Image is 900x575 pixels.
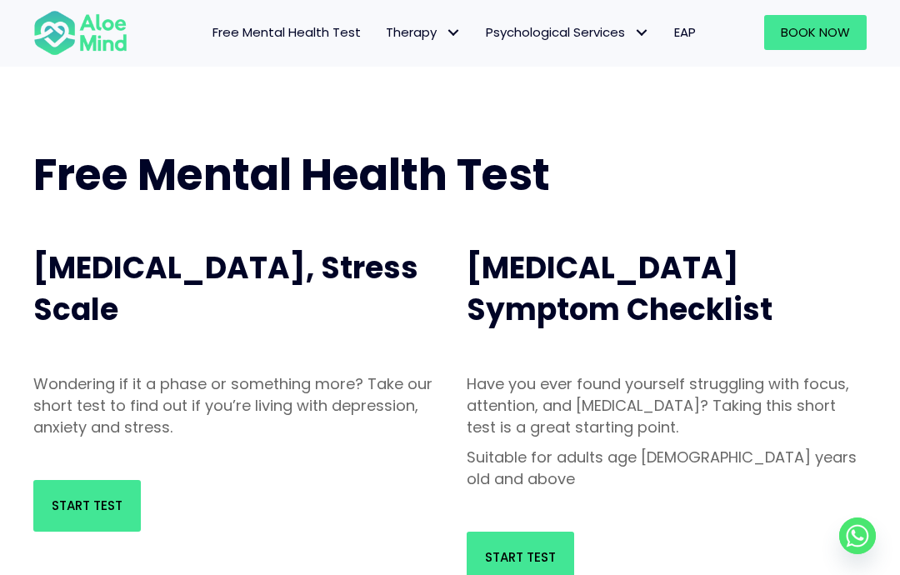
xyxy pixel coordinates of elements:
a: Psychological ServicesPsychological Services: submenu [473,15,662,50]
span: Free Mental Health Test [33,144,550,205]
span: [MEDICAL_DATA] Symptom Checklist [467,247,772,331]
span: Psychological Services [486,23,649,41]
a: Free Mental Health Test [200,15,373,50]
img: Aloe mind Logo [33,9,127,57]
nav: Menu [144,15,709,50]
a: EAP [662,15,708,50]
span: Therapy [386,23,461,41]
p: Wondering if it a phase or something more? Take our short test to find out if you’re living with ... [33,373,433,438]
span: Free Mental Health Test [212,23,361,41]
a: Start Test [33,480,141,532]
span: Start Test [52,497,122,514]
span: Therapy: submenu [441,21,465,45]
a: Book Now [764,15,867,50]
span: [MEDICAL_DATA], Stress Scale [33,247,418,331]
span: Start Test [485,548,556,566]
a: Whatsapp [839,517,876,554]
span: EAP [674,23,696,41]
span: Psychological Services: submenu [629,21,653,45]
p: Have you ever found yourself struggling with focus, attention, and [MEDICAL_DATA]? Taking this sh... [467,373,867,438]
span: Book Now [781,23,850,41]
a: TherapyTherapy: submenu [373,15,473,50]
p: Suitable for adults age [DEMOGRAPHIC_DATA] years old and above [467,447,867,490]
